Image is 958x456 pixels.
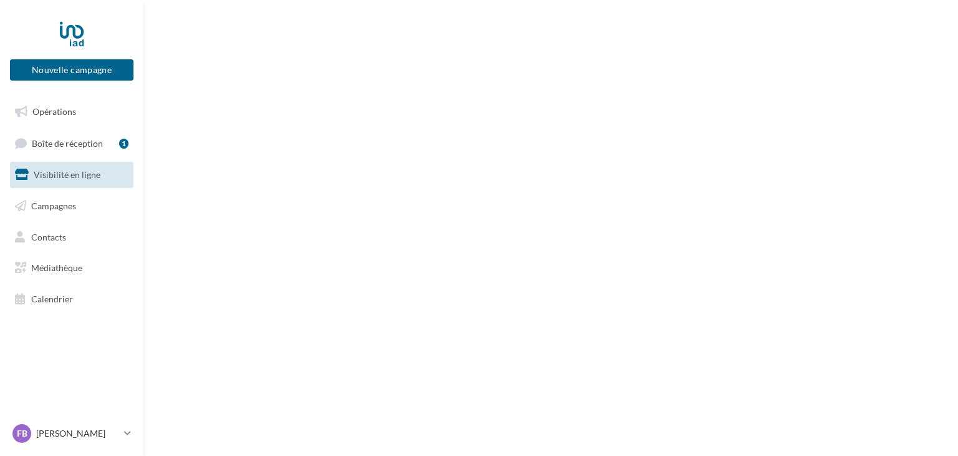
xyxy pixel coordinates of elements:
a: Contacts [7,224,136,250]
a: Opérations [7,99,136,125]
span: Médiathèque [31,262,82,273]
p: [PERSON_NAME] [36,427,119,440]
a: Visibilité en ligne [7,162,136,188]
a: Campagnes [7,193,136,219]
span: Campagnes [31,201,76,211]
span: FB [17,427,27,440]
button: Nouvelle campagne [10,59,133,81]
span: Opérations [32,106,76,117]
span: Contacts [31,231,66,242]
span: Boîte de réception [32,137,103,148]
a: Médiathèque [7,255,136,281]
a: Calendrier [7,286,136,312]
a: Boîte de réception1 [7,130,136,157]
span: Visibilité en ligne [34,169,100,180]
a: FB [PERSON_NAME] [10,422,133,445]
span: Calendrier [31,294,73,304]
div: 1 [119,139,128,149]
